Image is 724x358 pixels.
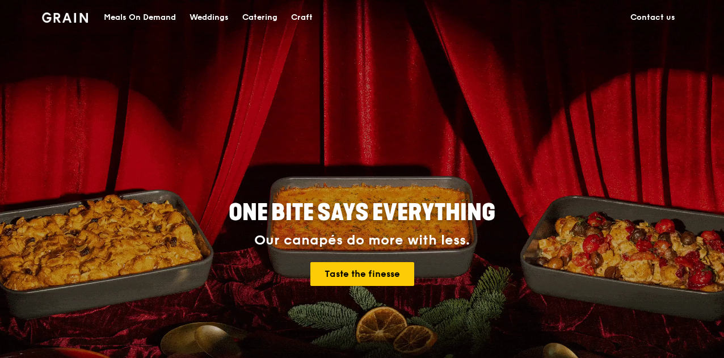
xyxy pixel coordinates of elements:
div: Our canapés do more with less. [158,233,566,249]
div: Meals On Demand [104,1,176,35]
a: Catering [235,1,284,35]
a: Contact us [624,1,682,35]
a: Craft [284,1,319,35]
span: ONE BITE SAYS EVERYTHING [229,199,495,226]
img: Grain [42,12,88,23]
div: Craft [291,1,313,35]
div: Weddings [190,1,229,35]
a: Taste the finesse [310,262,414,286]
a: Weddings [183,1,235,35]
div: Catering [242,1,277,35]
